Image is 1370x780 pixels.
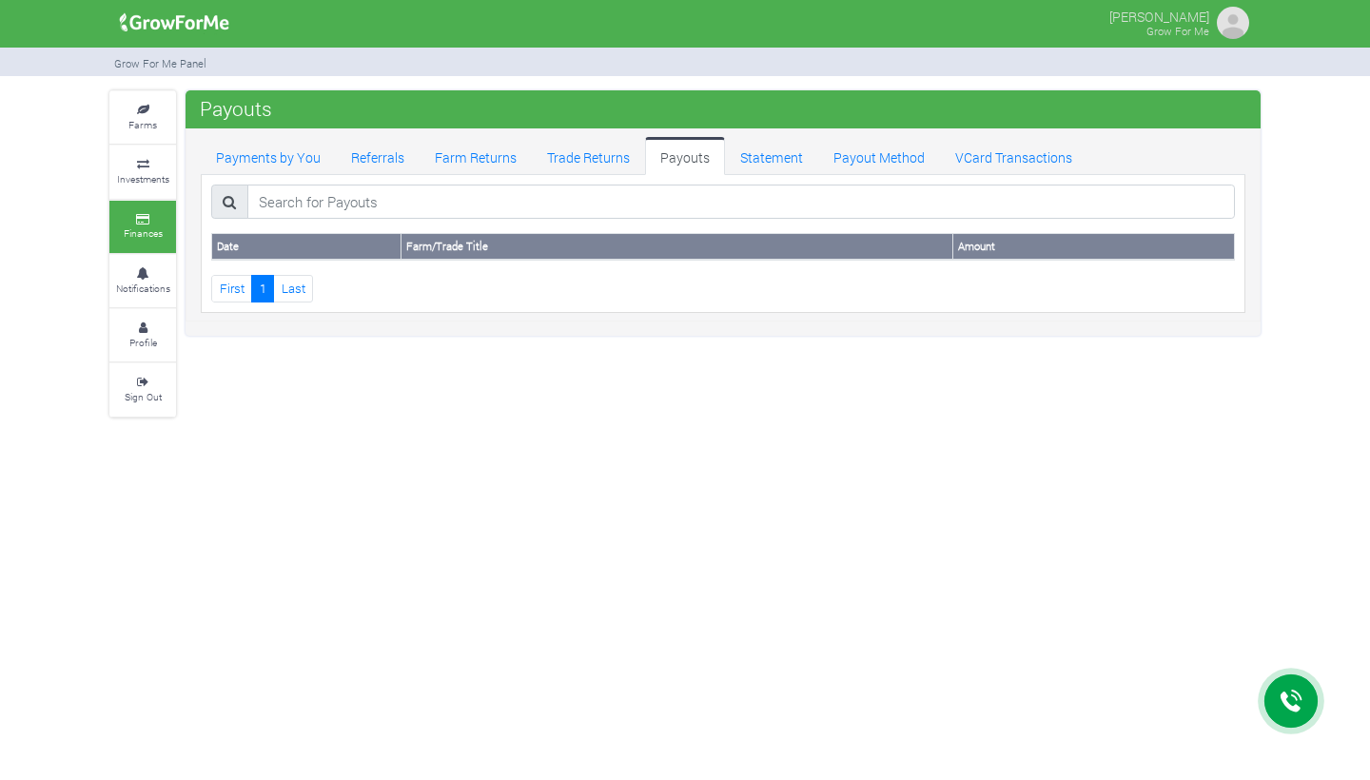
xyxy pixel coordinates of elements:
a: Payout Method [818,137,940,175]
small: Profile [129,336,157,349]
a: Notifications [109,255,176,307]
small: Investments [117,172,169,185]
a: Payments by You [201,137,336,175]
a: Sign Out [109,363,176,416]
p: [PERSON_NAME] [1109,4,1209,27]
a: Farm Returns [420,137,532,175]
img: growforme image [1214,4,1252,42]
a: Last [273,275,313,302]
input: Search for Payouts [247,185,1235,219]
small: Farms [128,118,157,131]
small: Finances [124,226,163,240]
a: Trade Returns [532,137,645,175]
th: Farm/Trade Title [401,234,953,260]
span: Payouts [195,89,277,127]
small: Sign Out [125,390,162,403]
a: Farms [109,91,176,144]
a: Profile [109,309,176,361]
img: growforme image [113,4,236,42]
small: Grow For Me Panel [114,56,206,70]
th: Amount [953,234,1235,260]
a: Statement [725,137,818,175]
a: Referrals [336,137,420,175]
a: 1 [251,275,274,302]
small: Grow For Me [1146,24,1209,38]
small: Notifications [116,282,170,295]
a: Payouts [645,137,725,175]
nav: Page Navigation [211,275,1235,302]
a: First [211,275,252,302]
th: Date [212,234,401,260]
a: Investments [109,146,176,198]
a: VCard Transactions [940,137,1087,175]
a: Finances [109,201,176,253]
